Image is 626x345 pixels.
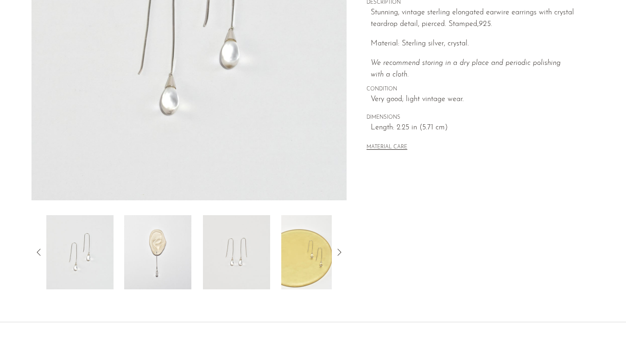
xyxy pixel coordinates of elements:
[124,215,191,289] img: Crystal Teardrop Earrings
[367,144,407,151] button: MATERIAL CARE
[371,122,575,134] span: Length: 2.25 in (5.71 cm)
[367,114,575,122] span: DIMENSIONS
[371,94,575,106] span: Very good; light vintage wear.
[479,20,492,28] em: 925.
[371,59,561,79] i: We recommend storing in a dry place and periodic polishing with a cloth.
[203,215,270,289] img: Crystal Teardrop Earrings
[371,38,575,50] p: Material: Sterling silver, crystal.
[46,215,114,289] img: Crystal Teardrop Earrings
[367,85,575,94] span: CONDITION
[371,7,575,31] p: Stunning, vintage sterling elongated earwire earrings with crystal teardrop detail, pierced. Stam...
[281,215,348,289] img: Crystal Teardrop Earrings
